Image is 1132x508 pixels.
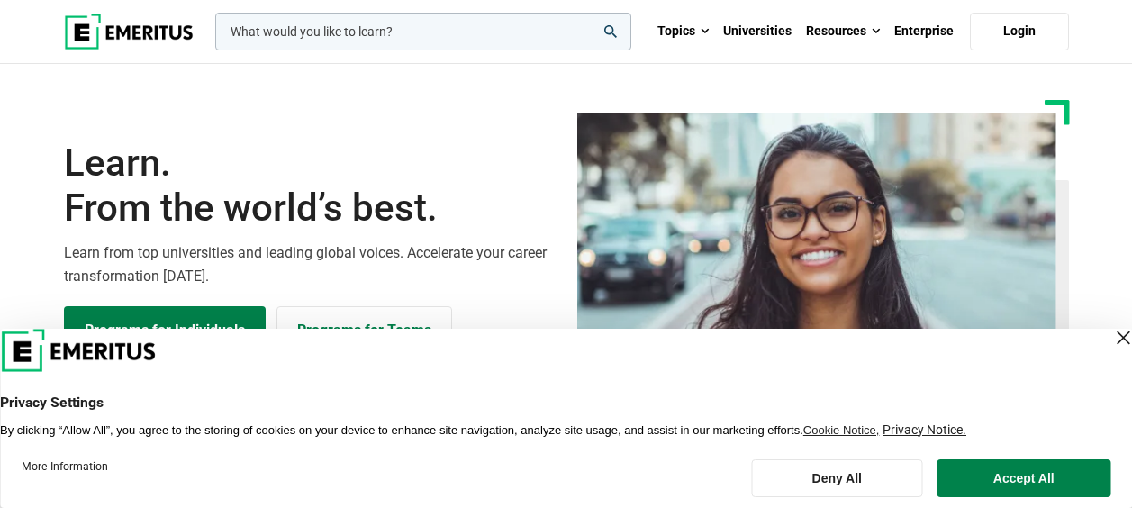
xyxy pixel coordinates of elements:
img: Learn from the world's best [577,113,1056,395]
p: Learn from top universities and leading global voices. Accelerate your career transformation [DATE]. [64,241,556,287]
a: Login [970,13,1069,50]
a: Explore for Business [276,306,452,355]
h1: Learn. [64,141,556,231]
input: woocommerce-product-search-field-0 [215,13,631,50]
span: From the world’s best. [64,186,556,231]
a: Explore Programs [64,306,266,355]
